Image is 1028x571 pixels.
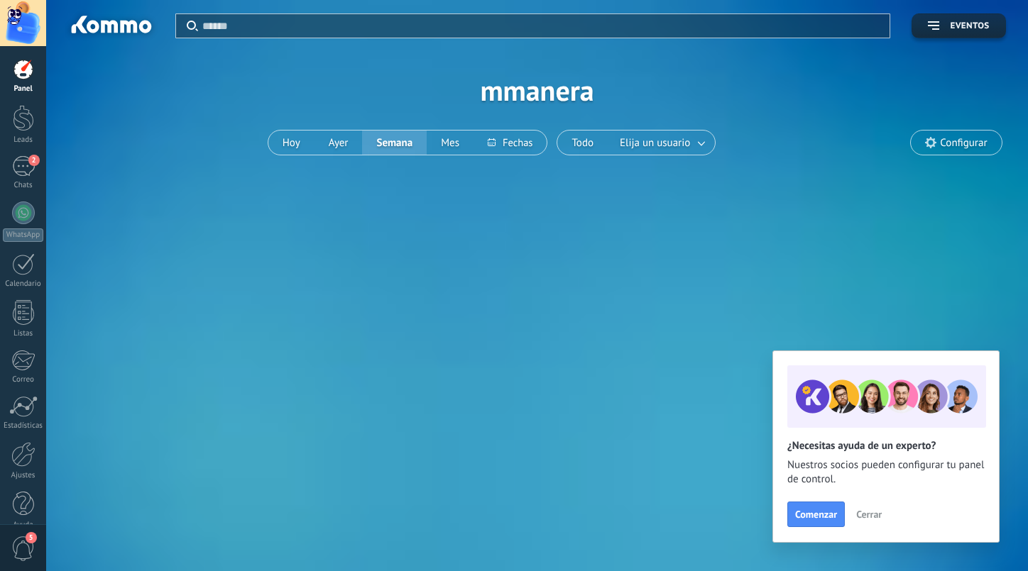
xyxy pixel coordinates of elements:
[950,21,989,31] span: Eventos
[557,131,608,155] button: Todo
[940,137,987,149] span: Configurar
[315,131,363,155] button: Ayer
[787,458,985,487] span: Nuestros socios pueden configurar tu panel de control.
[26,532,37,543] span: 5
[3,329,44,338] div: Listas
[427,131,474,155] button: Mes
[3,421,44,431] div: Estadísticas
[3,84,44,94] div: Panel
[617,133,693,153] span: Elija un usuario
[3,279,44,289] div: Calendario
[3,181,44,190] div: Chats
[268,131,315,155] button: Hoy
[3,228,43,242] div: WhatsApp
[795,509,837,519] span: Comenzar
[362,131,427,155] button: Semana
[850,504,888,525] button: Cerrar
[3,471,44,480] div: Ajustes
[787,501,845,527] button: Comenzar
[856,509,882,519] span: Cerrar
[28,155,40,166] span: 2
[3,521,44,530] div: Ayuda
[3,135,44,145] div: Leads
[608,131,715,155] button: Elija un usuario
[912,13,1005,38] button: Eventos
[3,375,44,384] div: Correo
[787,439,985,453] h2: ¿Necesitas ayuda de un experto?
